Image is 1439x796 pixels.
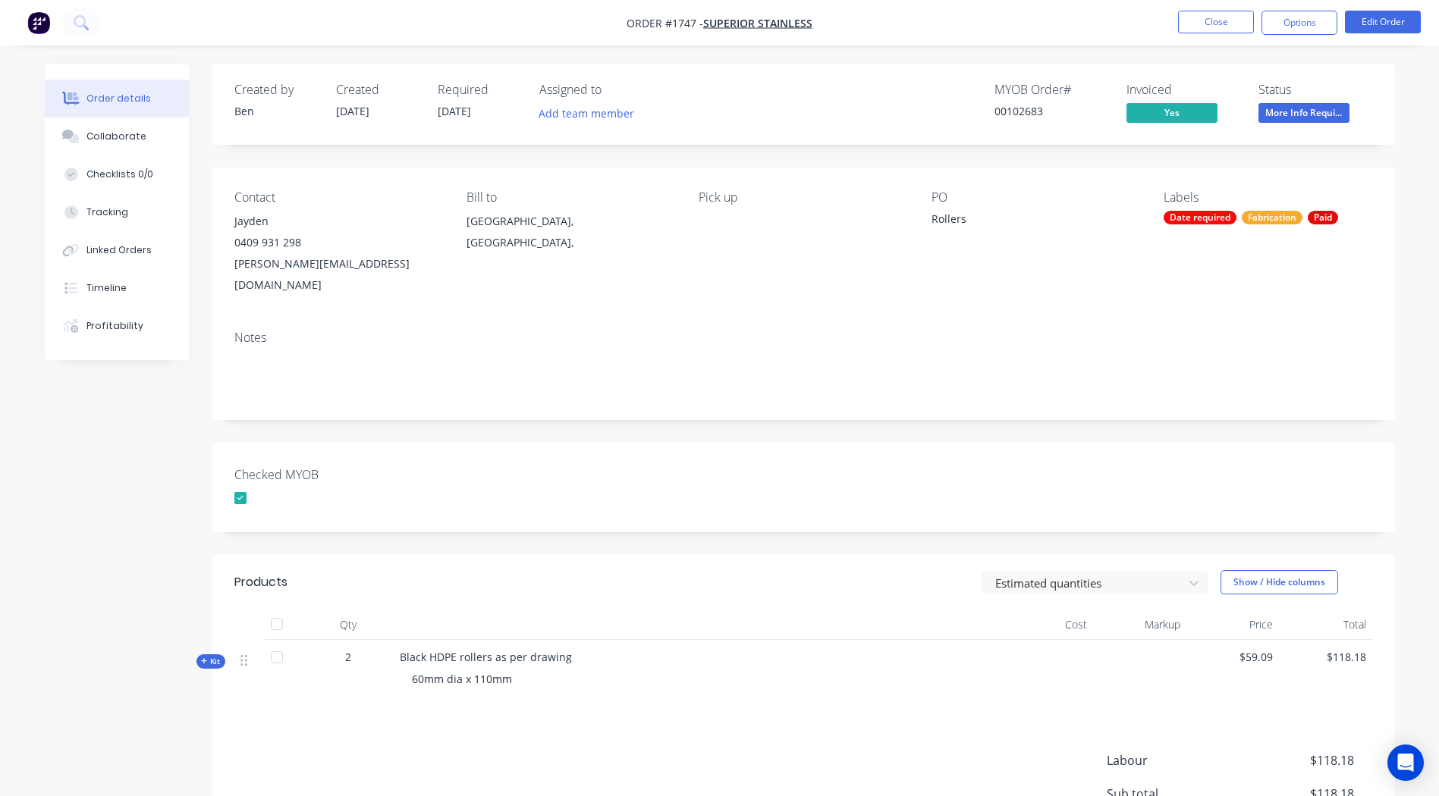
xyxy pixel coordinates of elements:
span: Kit [201,656,221,667]
div: [GEOGRAPHIC_DATA], [GEOGRAPHIC_DATA], [467,211,674,259]
button: Tracking [45,193,189,231]
button: Options [1261,11,1337,35]
div: Status [1258,83,1372,97]
span: [DATE] [336,104,369,118]
span: Black HDPE rollers as per drawing [400,650,572,664]
div: Date required [1164,211,1236,224]
div: 0409 931 298 [234,232,442,253]
div: Rollers [932,211,1121,232]
div: Jayden [234,211,442,232]
div: [PERSON_NAME][EMAIL_ADDRESS][DOMAIN_NAME] [234,253,442,296]
div: PO [932,190,1139,205]
a: Superior Stainless [703,16,812,30]
button: Close [1178,11,1254,33]
div: Bill to [467,190,674,205]
button: Timeline [45,269,189,307]
div: Contact [234,190,442,205]
span: $59.09 [1192,649,1274,665]
div: Linked Orders [86,243,152,257]
div: Products [234,573,287,591]
span: $118.18 [1241,751,1353,769]
div: Jayden0409 931 298[PERSON_NAME][EMAIL_ADDRESS][DOMAIN_NAME] [234,211,442,296]
div: Total [1279,610,1372,640]
div: Notes [234,331,1372,345]
span: [DATE] [438,104,471,118]
div: Required [438,83,521,97]
div: Open Intercom Messenger [1387,744,1424,781]
div: Markup [1093,610,1186,640]
button: Add team member [539,103,643,124]
div: Cost [1001,610,1094,640]
div: Collaborate [86,130,146,143]
button: Profitability [45,307,189,345]
div: Checklists 0/0 [86,168,153,181]
label: Checked MYOB [234,465,424,484]
button: Collaborate [45,118,189,155]
div: Order details [86,92,151,105]
button: Checklists 0/0 [45,155,189,193]
span: $118.18 [1285,649,1366,665]
span: 2 [345,649,351,665]
button: Show / Hide columns [1221,570,1338,594]
div: Pick up [699,190,906,205]
div: Labels [1164,190,1371,205]
div: Profitability [86,319,143,333]
button: Add team member [530,103,642,124]
button: Kit [196,654,225,669]
div: Timeline [86,281,127,295]
button: Order details [45,80,189,118]
div: Assigned to [539,83,691,97]
button: Linked Orders [45,231,189,269]
span: Labour [1107,751,1242,769]
button: More Info Requi... [1258,103,1349,126]
span: Yes [1126,103,1217,122]
img: Factory [27,11,50,34]
div: Invoiced [1126,83,1240,97]
div: Fabrication [1242,211,1302,224]
div: Price [1186,610,1280,640]
div: [GEOGRAPHIC_DATA], [GEOGRAPHIC_DATA], [467,211,674,253]
div: Tracking [86,205,128,219]
div: Paid [1308,211,1338,224]
div: Ben [234,103,318,119]
div: Qty [303,610,394,640]
button: Edit Order [1345,11,1421,33]
div: Created [336,83,419,97]
div: MYOB Order # [994,83,1108,97]
span: Order #1747 - [627,16,703,30]
span: More Info Requi... [1258,103,1349,122]
div: 00102683 [994,103,1108,119]
div: Created by [234,83,318,97]
span: 60mm dia x 110mm [412,672,512,686]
